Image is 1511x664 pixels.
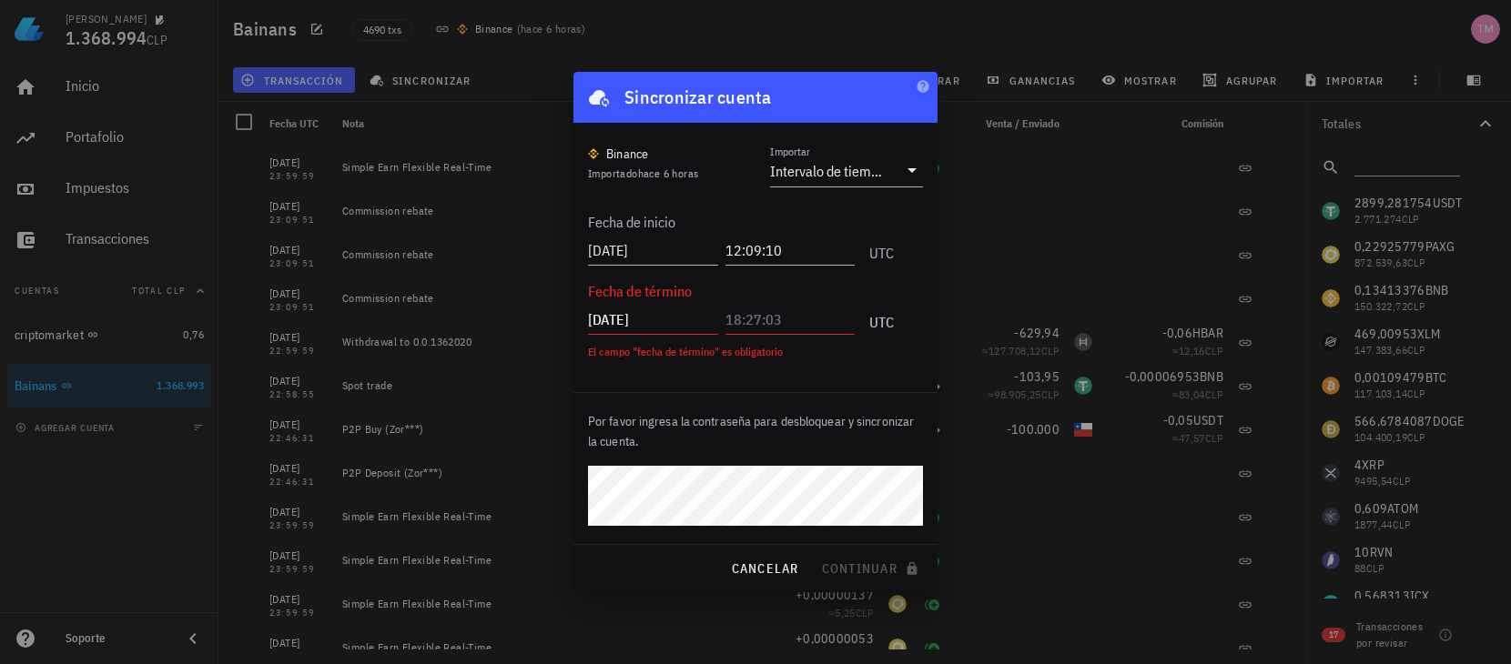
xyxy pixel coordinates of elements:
[588,347,894,357] div: El campo "fecha de término" es obligatorio
[588,236,718,265] input: 2025-10-11
[730,560,798,577] span: cancelar
[725,305,856,334] input: 18:27:03
[606,145,649,163] div: Binance
[770,145,810,158] label: Importar
[588,148,599,159] img: 270.png
[588,282,692,300] label: Fecha de término
[862,294,894,339] div: UTC
[723,552,806,585] button: cancelar
[588,305,718,334] input: 2025-10-11
[770,162,885,180] div: Intervalo de tiempo
[638,166,699,180] span: hace 6 horas
[862,225,894,270] div: UTC
[624,83,772,112] div: Sincronizar cuenta
[588,166,698,180] span: Importado
[725,236,856,265] input: 18:27:03
[588,411,923,451] p: Por favor ingresa la contraseña para desbloquear y sincronizar la cuenta.
[588,213,675,231] label: Fecha de inicio
[770,156,923,186] div: ImportarIntervalo de tiempo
